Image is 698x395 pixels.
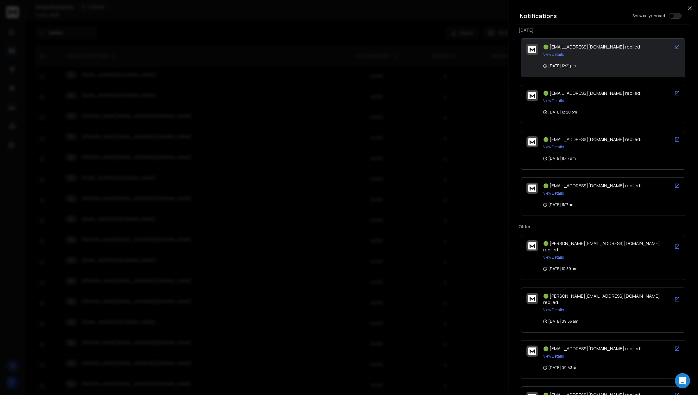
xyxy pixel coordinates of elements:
[543,145,564,150] button: View Details
[543,44,641,50] span: 🟢 [EMAIL_ADDRESS][DOMAIN_NAME] replied:
[543,308,564,313] button: View Details
[519,27,688,33] p: [DATE]
[528,92,536,99] img: logo
[528,138,536,146] img: logo
[543,266,577,271] p: [DATE] 10:59 am
[543,98,564,103] button: View Details
[519,223,688,230] p: Older
[520,11,557,20] h3: Notifications
[543,202,575,207] p: [DATE] 11:17 am
[543,319,578,324] p: [DATE] 09:55 am
[543,240,660,253] span: 🟢 [PERSON_NAME][EMAIL_ADDRESS][DOMAIN_NAME] replied:
[543,52,564,57] button: View Details
[528,242,536,249] img: logo
[543,293,660,305] span: 🟢 [PERSON_NAME][EMAIL_ADDRESS][DOMAIN_NAME] replied:
[528,347,536,355] img: logo
[632,13,665,18] label: Show only unread
[543,183,641,189] span: 🟢 [EMAIL_ADDRESS][DOMAIN_NAME] replied:
[528,46,536,53] img: logo
[543,346,641,352] span: 🟢 [EMAIL_ADDRESS][DOMAIN_NAME] replied:
[528,295,536,302] img: logo
[675,373,690,388] div: Open Intercom Messenger
[543,136,641,142] span: 🟢 [EMAIL_ADDRESS][DOMAIN_NAME] replied:
[528,185,536,192] img: logo
[543,156,576,161] p: [DATE] 11:47 am
[543,63,576,68] p: [DATE] 12:21 pm
[543,110,577,115] p: [DATE] 12:20 pm
[543,354,564,359] button: View Details
[543,90,641,96] span: 🟢 [EMAIL_ADDRESS][DOMAIN_NAME] replied:
[543,365,579,370] p: [DATE] 09:43 am
[543,191,564,196] button: View Details
[543,255,564,260] button: View Details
